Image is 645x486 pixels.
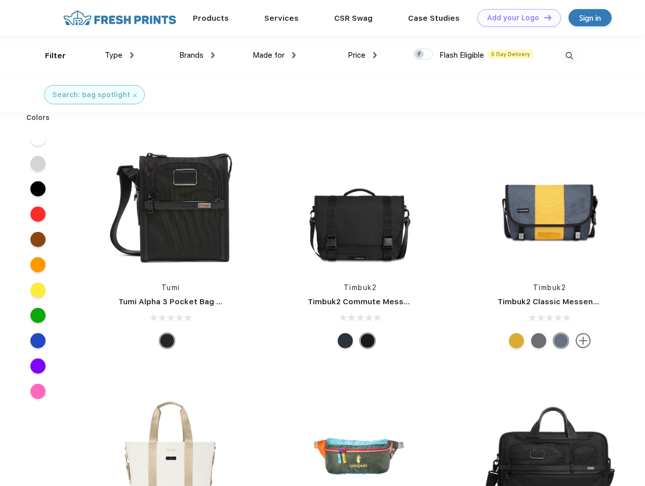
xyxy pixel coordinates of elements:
[533,283,567,292] a: Timbuk2
[569,9,612,26] a: Sign in
[133,94,137,97] img: filter_cancel.svg
[60,9,179,27] img: fo%20logo%202.webp
[193,14,229,23] a: Products
[579,12,601,24] div: Sign in
[544,15,551,20] img: DT
[360,333,375,348] div: Eco Black
[293,138,427,272] img: func=resize&h=266
[338,333,353,348] div: Eco Nautical
[211,52,215,58] img: dropdown.png
[292,52,296,58] img: dropdown.png
[308,297,444,306] a: Timbuk2 Commute Messenger Bag
[159,333,175,348] div: Black
[45,50,66,62] div: Filter
[509,333,524,348] div: Eco Amber
[576,333,591,348] img: more.svg
[498,297,623,306] a: Timbuk2 Classic Messenger Bag
[118,297,237,306] a: Tumi Alpha 3 Pocket Bag Small
[487,14,539,22] div: Add your Logo
[531,333,546,348] div: Eco Army Pop
[348,51,366,60] span: Price
[482,138,617,272] img: func=resize&h=266
[439,51,484,60] span: Flash Eligible
[103,138,238,272] img: func=resize&h=266
[373,52,377,58] img: dropdown.png
[52,90,130,100] div: Search: bag spotlight
[561,48,578,64] img: desktop_search.svg
[19,112,58,123] div: Colors
[105,51,123,60] span: Type
[179,51,204,60] span: Brands
[130,52,134,58] img: dropdown.png
[488,50,533,59] span: 5 Day Delivery
[344,283,377,292] a: Timbuk2
[253,51,285,60] span: Made for
[553,333,569,348] div: Eco Lightbeam
[162,283,180,292] a: Tumi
